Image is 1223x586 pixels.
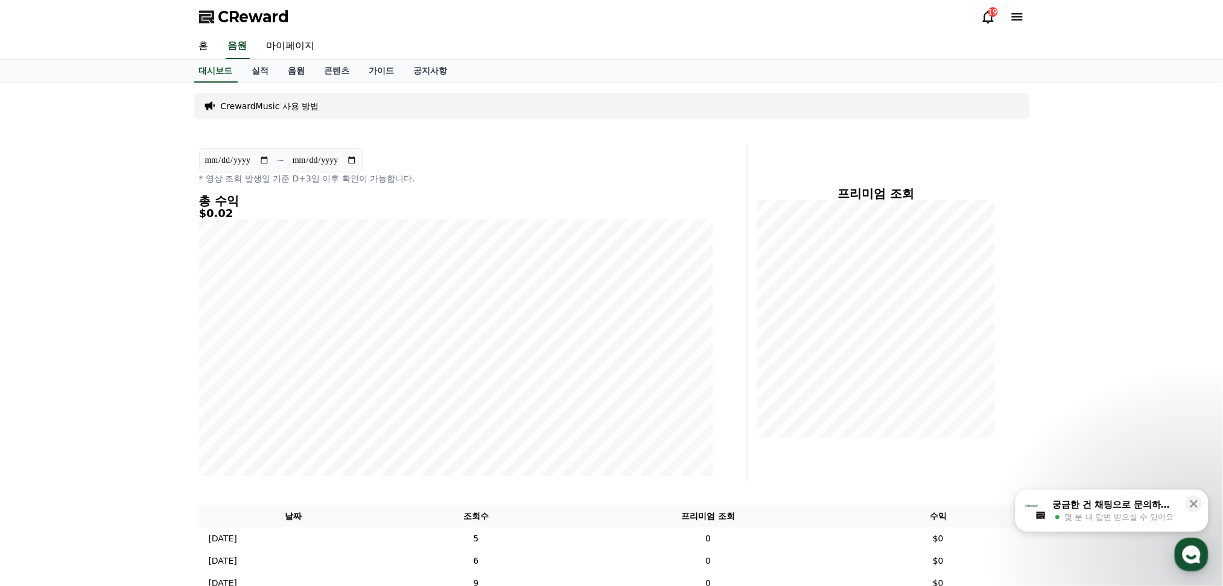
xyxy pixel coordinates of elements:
[189,34,218,59] a: 홈
[257,34,325,59] a: 마이페이지
[404,60,457,83] a: 공지사항
[853,550,1024,572] td: $0
[853,528,1024,550] td: $0
[199,505,388,528] th: 날짜
[279,60,315,83] a: 음원
[277,153,285,168] p: ~
[199,194,713,207] h4: 총 수익
[564,550,852,572] td: 0
[110,401,125,411] span: 대화
[194,60,238,83] a: 대시보드
[388,505,564,528] th: 조회수
[388,528,564,550] td: 5
[218,7,290,27] span: CReward
[981,10,996,24] a: 19
[564,505,852,528] th: 프리미엄 조회
[988,7,998,17] div: 19
[853,505,1024,528] th: 수익
[80,382,156,412] a: 대화
[199,207,713,219] h5: $0.02
[243,60,279,83] a: 실적
[199,7,290,27] a: CReward
[209,555,237,567] p: [DATE]
[209,532,237,545] p: [DATE]
[199,172,713,184] p: * 영상 조회 발생일 기준 D+3일 이후 확인이 가능합니다.
[4,382,80,412] a: 홈
[564,528,852,550] td: 0
[226,34,250,59] a: 음원
[221,100,319,112] a: CrewardMusic 사용 방법
[38,400,45,410] span: 홈
[186,400,201,410] span: 설정
[360,60,404,83] a: 가이드
[388,550,564,572] td: 6
[315,60,360,83] a: 콘텐츠
[757,187,996,200] h4: 프리미엄 조회
[156,382,232,412] a: 설정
